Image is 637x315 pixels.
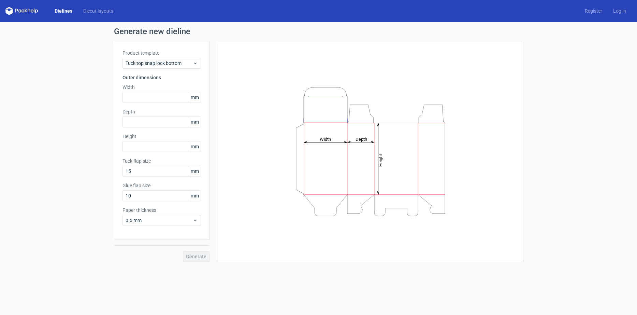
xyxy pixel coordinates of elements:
a: Diecut layouts [78,8,119,14]
tspan: Height [378,154,383,166]
label: Height [122,133,201,140]
label: Depth [122,108,201,115]
span: Tuck top snap lock bottom [126,60,193,67]
span: mm [189,191,201,201]
label: Product template [122,50,201,56]
span: mm [189,92,201,102]
a: Dielines [49,8,78,14]
a: Log in [608,8,632,14]
span: mm [189,141,201,152]
label: Width [122,84,201,91]
h3: Outer dimensions [122,74,201,81]
tspan: Width [319,136,331,141]
h1: Generate new dieline [114,27,523,36]
span: mm [189,117,201,127]
label: Glue flap size [122,182,201,189]
span: mm [189,166,201,176]
a: Register [579,8,608,14]
span: 0.5 mm [126,217,193,224]
label: Paper thickness [122,207,201,214]
tspan: Depth [356,136,367,141]
label: Tuck flap size [122,157,201,164]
